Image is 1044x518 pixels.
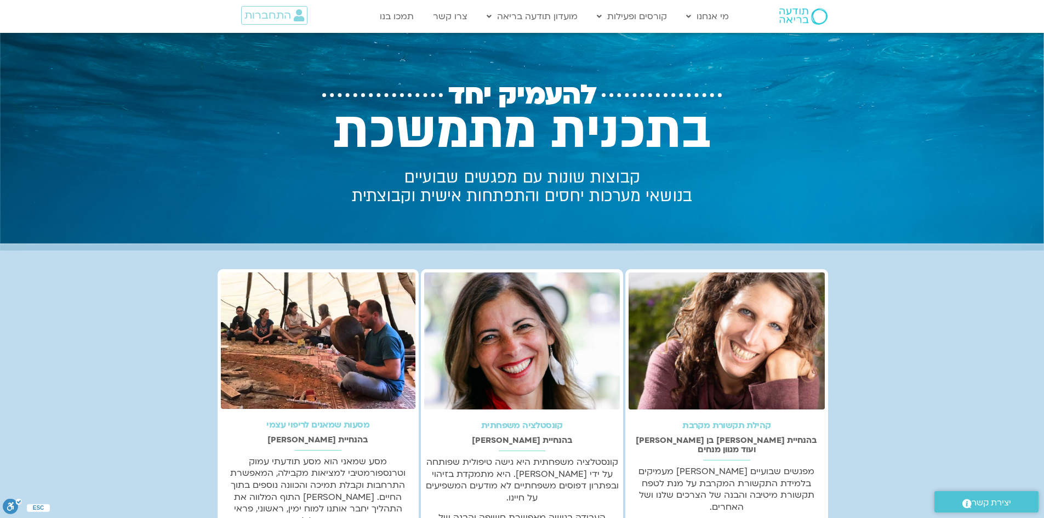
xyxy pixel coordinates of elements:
[427,6,473,27] a: צרו קשר
[779,8,828,25] img: תודעה בריאה
[638,465,814,513] span: מפגשים שבועיים [PERSON_NAME] מעמיקים בלמידת התקשורת המקרבת על מנת לטפח תקשורת מיטיבה והבנה של הצר...
[374,6,419,27] a: תמכו בנו
[424,436,620,445] h2: בהנחיית [PERSON_NAME]
[972,496,1011,510] span: יצירת קשר
[629,436,824,454] h2: בהנחיית [PERSON_NAME] בן [PERSON_NAME] ועוד מגוון מנחים
[681,6,734,27] a: מי אנחנו
[266,419,369,431] a: מסעות שמאנים לריפוי עצמי
[307,101,737,160] h2: בתכנית מתמשכת
[221,435,415,445] h2: בהנחיית [PERSON_NAME]
[241,6,307,25] a: התחברות
[934,491,1039,513] a: יצירת קשר
[682,419,771,431] a: קהילת תקשורת מקרבת
[307,168,737,206] h2: קבוצות שונות עם מפגשים שבועיים בנושאי מערכות יחסים והתפתחות אישית וקבוצתית
[481,6,583,27] a: מועדון תודעה בריאה
[448,79,596,111] span: להעמיק יחד
[481,419,563,431] a: קונסטלציה משפחתית
[591,6,672,27] a: קורסים ופעילות
[424,457,620,504] p: קונסטלציה משפחתית היא גישה טיפולית שפותחה על ידי [PERSON_NAME]. היא מתמקדת בזיהוי ובפתרון דפוסים ...
[244,9,291,21] span: התחברות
